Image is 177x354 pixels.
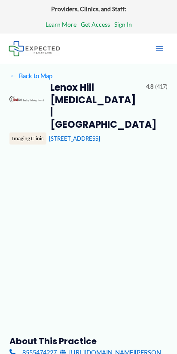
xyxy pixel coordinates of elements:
[9,72,17,80] span: ←
[150,40,168,58] button: Main menu toggle
[81,19,110,30] a: Get Access
[114,19,132,30] a: Sign In
[50,82,140,131] h2: Lenox Hill [MEDICAL_DATA] | [GEOGRAPHIC_DATA]
[49,135,100,142] a: [STREET_ADDRESS]
[46,19,76,30] a: Learn More
[9,41,60,56] img: Expected Healthcare Logo - side, dark font, small
[155,82,168,92] span: (417)
[51,5,126,12] strong: Providers, Clinics, and Staff:
[9,336,167,347] h3: About this practice
[9,132,46,145] div: Imaging Clinic
[146,82,153,92] span: 4.8
[9,70,52,82] a: ←Back to Map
